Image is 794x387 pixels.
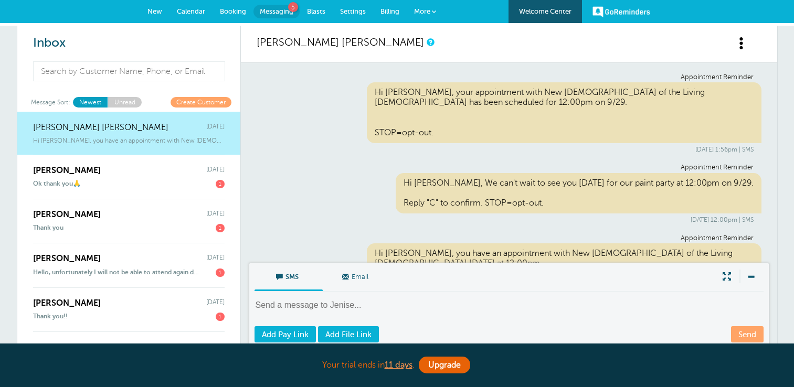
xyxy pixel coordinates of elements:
[135,354,660,377] div: Your trial ends in .
[264,146,754,153] div: [DATE] 1:56pm | SMS
[31,97,70,107] span: Message Sort:
[253,5,300,18] a: Messaging 5
[307,7,325,15] span: Blasts
[33,210,101,220] span: [PERSON_NAME]
[385,360,412,370] a: 11 days
[177,7,205,15] span: Calendar
[17,199,240,243] a: [PERSON_NAME] [DATE] Thank you 1
[206,298,225,308] span: [DATE]
[216,313,225,321] span: 1
[264,234,754,242] div: Appointment Reminder
[33,36,225,51] h2: Inbox
[206,342,225,352] span: [DATE]
[260,7,293,15] span: Messaging
[427,39,433,46] a: This is a history of all communications between GoReminders and your customer.
[367,243,761,294] div: Hi [PERSON_NAME], you have an appointment with New [DEMOGRAPHIC_DATA] of the Living [DEMOGRAPHIC_...
[216,268,225,277] span: 1
[255,326,316,342] a: Add Pay Link
[396,173,761,214] div: Hi [PERSON_NAME], We can't wait to see you [DATE] for our paint party at 12:00pm on 9/29. Reply "...
[325,330,372,339] span: Add File Link
[380,7,399,15] span: Billing
[367,82,761,143] div: Hi [PERSON_NAME], your appointment with New [DEMOGRAPHIC_DATA] of the Living [DEMOGRAPHIC_DATA] h...
[264,73,754,81] div: Appointment Reminder
[17,243,240,287] a: [PERSON_NAME] [DATE] Hello, unfortunately I will not be able to attend again due to a scheduling 1
[147,7,162,15] span: New
[33,180,81,188] span: Ok thank you🙏
[33,313,68,321] span: Thank you!!
[17,112,240,155] a: [PERSON_NAME] [PERSON_NAME] [DATE] Hi [PERSON_NAME], you have an appointment with New [DEMOGRAPHI...
[73,97,108,107] a: Newest
[264,216,754,223] div: [DATE] 12:00pm | SMS
[414,7,430,15] span: More
[17,331,240,375] a: [PERSON_NAME] [DATE] Hi [PERSON_NAME], just sending a reminder that Women of Worship has reschedu...
[262,330,309,339] span: Add Pay Link
[17,155,240,199] a: [PERSON_NAME] [DATE] Ok thank you🙏 1
[33,268,200,277] span: Hello, unfortunately I will not be able to attend again due to a scheduling
[288,2,298,12] span: 5
[257,36,424,48] a: [PERSON_NAME] [PERSON_NAME]
[33,123,168,133] span: [PERSON_NAME] [PERSON_NAME]
[331,263,383,288] span: Email
[171,97,231,107] a: Create Customer
[216,224,225,232] span: 1
[262,263,315,288] span: SMS
[33,342,100,352] span: [PERSON_NAME]
[264,164,754,171] div: Appointment Reminder
[220,7,246,15] span: Booking
[33,224,63,232] span: Thank you
[206,254,225,264] span: [DATE]
[33,61,226,81] input: Search by Customer Name, Phone, or Email
[340,7,366,15] span: Settings
[216,180,225,188] span: 1
[318,326,379,342] a: Add File Link
[731,326,764,342] a: Send
[33,298,101,308] span: [PERSON_NAME]
[206,210,225,220] span: [DATE]
[419,357,470,373] a: Upgrade
[33,137,225,144] span: Hi [PERSON_NAME], you have an appointment with New [DEMOGRAPHIC_DATA] of the Living [DEMOGRAPHIC_...
[206,123,225,133] span: [DATE]
[33,254,101,264] span: [PERSON_NAME]
[33,166,101,176] span: [PERSON_NAME]
[17,287,240,331] a: [PERSON_NAME] [DATE] Thank you!! 1
[108,97,142,107] a: Unread
[206,166,225,176] span: [DATE]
